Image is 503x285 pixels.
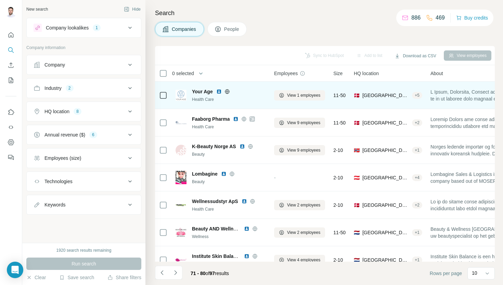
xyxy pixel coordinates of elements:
span: 11-50 [333,92,346,99]
div: + 4 [412,175,422,181]
button: View 2 employees [274,227,325,238]
div: Wellness [192,234,266,240]
span: Wellnessudstyr ApS [192,198,238,205]
div: + 5 [412,92,422,98]
div: Health Care [192,206,266,212]
span: People [224,26,240,33]
button: Employees (size) [27,150,141,166]
div: 6 [89,132,97,138]
img: Logo of Faaborg Pharma [176,121,186,124]
button: Company lookalikes1 [27,20,141,36]
div: HQ location [44,108,69,115]
img: Logo of Institute Skin Balance [176,254,186,265]
span: 71 - 80 [191,271,206,276]
div: Beauty [192,151,266,157]
button: Buy credits [456,13,488,23]
img: LinkedIn logo [221,171,227,177]
button: Industry2 [27,80,141,96]
div: Company [44,61,65,68]
span: [GEOGRAPHIC_DATA], [GEOGRAPHIC_DATA] [362,257,409,263]
div: Technologies [44,178,73,185]
button: Keywords [27,197,141,213]
button: View 9 employees [274,145,325,155]
button: Use Surfe API [5,121,16,133]
span: Companies [172,26,197,33]
div: Health Care [192,124,266,130]
span: 97 [209,271,215,276]
button: Save search [59,274,94,281]
p: Company information [26,45,141,51]
span: View 9 employees [287,147,320,153]
div: + 1 [412,257,422,263]
button: View 1 employees [274,90,325,100]
img: LinkedIn logo [242,199,247,204]
span: [GEOGRAPHIC_DATA], [GEOGRAPHIC_DATA] [362,119,409,126]
img: LinkedIn logo [216,89,222,94]
span: View 2 employees [287,229,320,236]
button: Company [27,57,141,73]
span: View 9 employees [287,120,320,126]
span: of [206,271,210,276]
button: Feedback [5,151,16,164]
img: Logo of Wellnessudstyr ApS [176,200,186,211]
div: 1920 search results remaining [56,247,112,253]
span: Institute Skin Balance [192,253,242,259]
span: Your Age [192,88,213,95]
span: 🇩🇰 [354,92,360,99]
button: Use Surfe on LinkedIn [5,106,16,118]
span: Rows per page [430,270,462,277]
span: Employees [274,70,298,77]
div: Open Intercom Messenger [7,262,23,278]
button: Search [5,44,16,56]
span: Size [333,70,343,77]
div: Industry [44,85,62,92]
span: 11-50 [333,119,346,126]
span: 0 selected [172,70,194,77]
img: Logo of Your Age [176,90,186,101]
span: Faaborg Pharma [192,116,230,122]
div: 2 [66,85,74,91]
div: Annual revenue ($) [44,131,85,138]
span: [GEOGRAPHIC_DATA], [GEOGRAPHIC_DATA] [362,92,409,99]
button: HQ location8 [27,103,141,120]
p: 886 [411,14,421,22]
div: Company lookalikes [46,24,89,31]
img: LinkedIn logo [244,253,249,259]
div: 1 [93,25,101,31]
button: Quick start [5,29,16,41]
div: + 1 [412,147,422,153]
span: 2-10 [333,257,343,263]
div: + 1 [412,229,422,236]
span: 11-50 [333,229,346,236]
div: 8 [74,108,81,115]
span: 🇳🇱 [354,229,360,236]
span: 🇩🇰 [354,202,360,209]
img: Logo of Lombagine [176,171,186,184]
button: My lists [5,74,16,86]
span: 🇳🇴 [354,147,360,154]
div: Keywords [44,201,65,208]
span: 2-10 [333,202,343,209]
span: HQ location [354,70,379,77]
span: 🇩🇰 [354,119,360,126]
span: 2-10 [333,147,343,154]
button: Enrich CSV [5,59,16,71]
img: Logo of K-Beauty Norge AS [176,145,186,156]
span: 2-10 [333,174,343,181]
div: Health Care [192,96,266,103]
span: results [191,271,229,276]
h4: Search [155,8,495,18]
img: LinkedIn logo [244,226,249,231]
img: Logo of Beauty AND Wellness Bad Boekelo [176,227,186,238]
span: K-Beauty Norge AS [192,143,236,150]
img: LinkedIn logo [233,116,238,122]
p: 10 [472,270,477,276]
span: - [274,175,276,180]
button: Hide [119,4,145,14]
img: Avatar [5,7,16,18]
div: New search [26,6,48,12]
div: Employees (size) [44,155,81,162]
img: LinkedIn logo [240,144,245,149]
button: Dashboard [5,136,16,149]
span: [GEOGRAPHIC_DATA], [GEOGRAPHIC_DATA] [362,229,409,236]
